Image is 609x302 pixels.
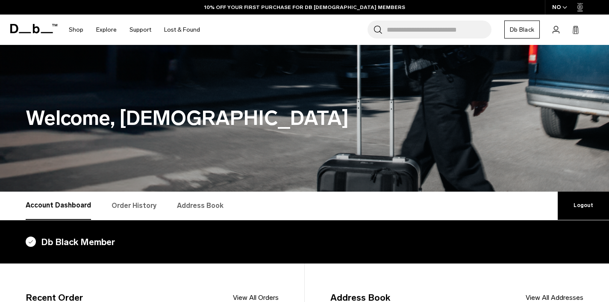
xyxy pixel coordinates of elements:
a: Order History [112,192,156,220]
nav: Main Navigation [62,15,206,45]
a: Lost & Found [164,15,200,45]
a: Support [129,15,151,45]
a: 10% OFF YOUR FIRST PURCHASE FOR DB [DEMOGRAPHIC_DATA] MEMBERS [204,3,405,11]
a: Explore [96,15,117,45]
a: Db Black [504,21,540,38]
h1: Welcome, [DEMOGRAPHIC_DATA] [26,103,583,133]
a: Address Book [177,192,224,220]
a: Logout [558,192,609,220]
a: Shop [69,15,83,45]
h4: Db Black Member [26,235,583,249]
a: Account Dashboard [26,192,91,220]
